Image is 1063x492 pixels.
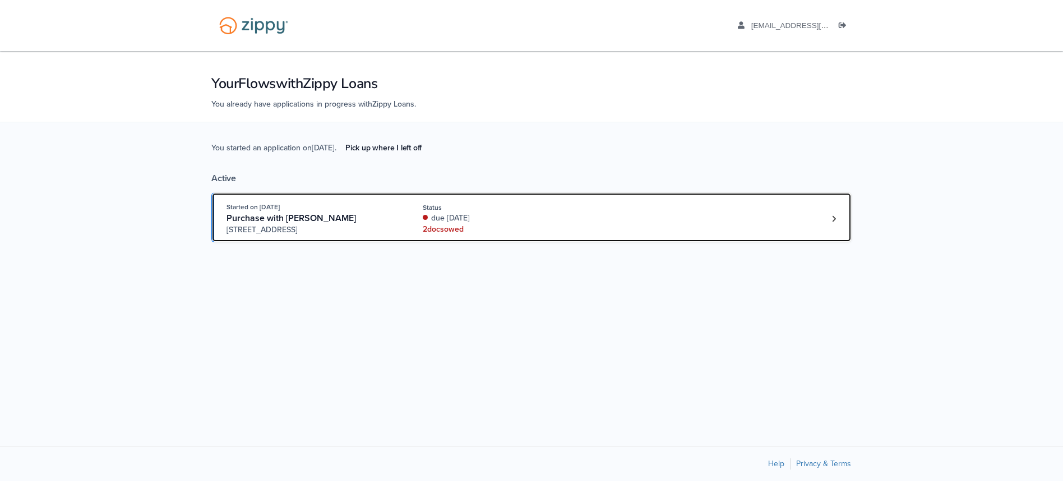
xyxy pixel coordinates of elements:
[423,203,572,213] div: Status
[212,11,295,40] img: Logo
[227,203,280,211] span: Started on [DATE]
[336,139,431,157] a: Pick up where I left off
[768,459,784,468] a: Help
[211,142,431,173] span: You started an application on [DATE] .
[751,21,880,30] span: jesseteran9@gmail.com
[227,224,398,236] span: [STREET_ADDRESS]
[211,74,852,93] h1: Your Flows with Zippy Loans
[423,213,572,224] div: due [DATE]
[227,213,356,224] span: Purchase with [PERSON_NAME]
[796,459,851,468] a: Privacy & Terms
[423,224,572,235] div: 2 doc s owed
[738,21,880,33] a: edit profile
[825,210,842,227] a: Loan number 4247578
[211,99,416,109] span: You already have applications in progress with Zippy Loans .
[211,192,852,242] a: Open loan 4247578
[211,173,852,184] div: Active
[839,21,851,33] a: Log out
